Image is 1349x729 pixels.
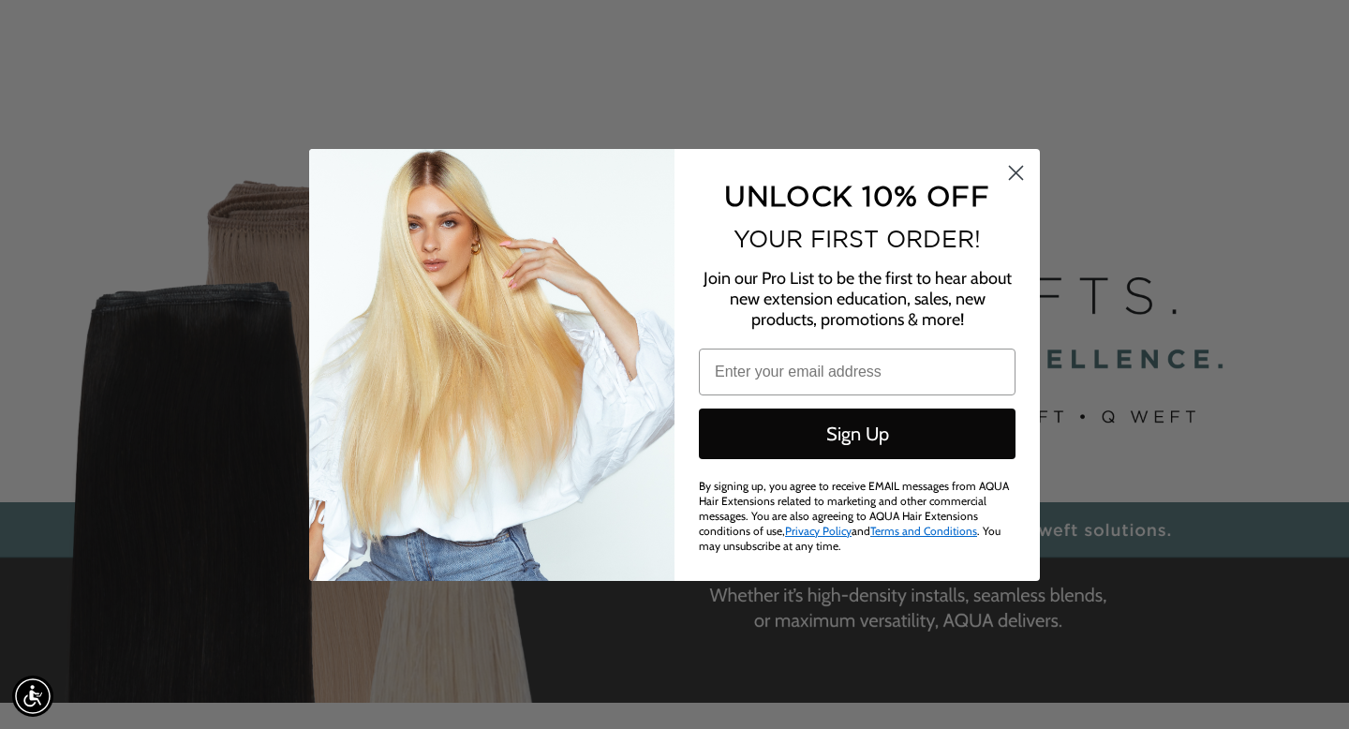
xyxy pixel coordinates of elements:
[724,180,989,211] span: UNLOCK 10% OFF
[870,524,977,538] a: Terms and Conditions
[699,349,1015,395] input: Enter your email address
[734,226,981,252] span: YOUR FIRST ORDER!
[704,268,1012,330] span: Join our Pro List to be the first to hear about new extension education, sales, new products, pro...
[12,676,53,717] div: Accessibility Menu
[785,524,852,538] a: Privacy Policy
[1000,156,1032,189] button: Close dialog
[309,149,674,581] img: daab8b0d-f573-4e8c-a4d0-05ad8d765127.png
[699,409,1015,459] button: Sign Up
[699,479,1009,553] span: By signing up, you agree to receive EMAIL messages from AQUA Hair Extensions related to marketing...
